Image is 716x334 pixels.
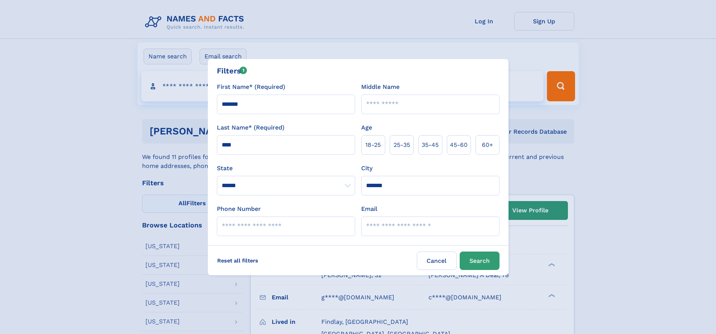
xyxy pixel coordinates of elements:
[212,252,263,270] label: Reset all filters
[482,140,493,149] span: 60+
[450,140,468,149] span: 45‑60
[365,140,381,149] span: 18‑25
[394,140,410,149] span: 25‑35
[422,140,439,149] span: 35‑45
[217,123,285,132] label: Last Name* (Required)
[460,252,500,270] button: Search
[361,164,372,173] label: City
[361,204,377,214] label: Email
[217,65,247,76] div: Filters
[217,204,261,214] label: Phone Number
[217,82,285,92] label: First Name* (Required)
[417,252,457,270] label: Cancel
[361,82,400,92] label: Middle Name
[217,164,355,173] label: State
[361,123,372,132] label: Age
